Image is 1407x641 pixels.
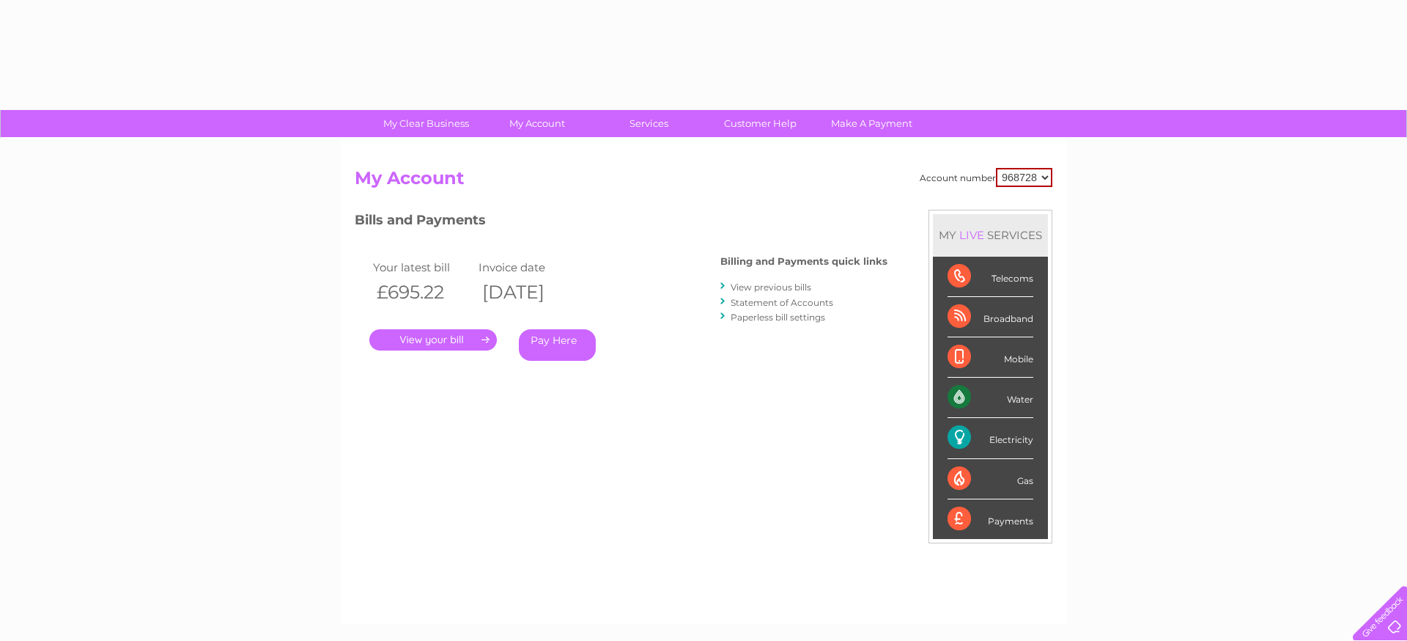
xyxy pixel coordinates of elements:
a: . [369,329,497,351]
div: Broadband [948,297,1033,337]
th: £695.22 [369,277,475,307]
div: Electricity [948,418,1033,458]
div: Water [948,378,1033,418]
h4: Billing and Payments quick links [720,256,887,267]
div: Mobile [948,337,1033,378]
td: Your latest bill [369,257,475,277]
h2: My Account [355,168,1052,196]
a: Make A Payment [811,110,932,137]
a: Paperless bill settings [731,312,825,323]
a: Services [588,110,709,137]
th: [DATE] [475,277,580,307]
a: View previous bills [731,282,811,293]
div: Account number [920,168,1052,187]
div: Gas [948,459,1033,499]
div: LIVE [956,228,987,242]
h3: Bills and Payments [355,210,887,235]
a: Statement of Accounts [731,297,833,308]
td: Invoice date [475,257,580,277]
div: Telecoms [948,257,1033,297]
div: MY SERVICES [933,214,1048,256]
a: Pay Here [519,329,596,361]
a: My Account [477,110,598,137]
a: My Clear Business [366,110,487,137]
a: Customer Help [700,110,821,137]
div: Payments [948,499,1033,539]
